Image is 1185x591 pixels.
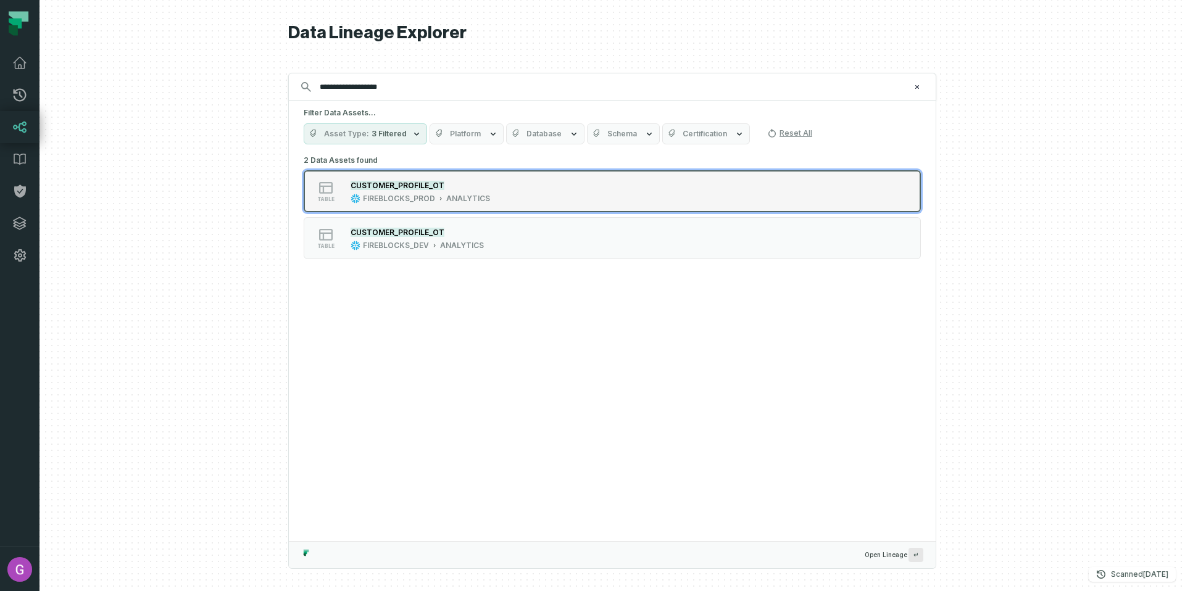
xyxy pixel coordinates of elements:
[372,129,407,139] span: 3 Filtered
[1111,568,1168,581] p: Scanned
[607,129,637,139] span: Schema
[288,22,936,44] h1: Data Lineage Explorer
[304,123,427,144] button: Asset Type3 Filtered
[317,243,335,249] span: table
[351,181,444,190] mark: CUSTOMER_PROFILE_OT
[1089,567,1176,582] button: Scanned[DATE] 4:37:34 AM
[908,548,923,562] span: Press ↵ to add a new Data Asset to the graph
[762,123,817,143] button: Reset All
[526,129,562,139] span: Database
[304,152,921,275] div: 2 Data Assets found
[304,108,921,118] h5: Filter Data Assets...
[304,170,921,212] button: tableFIREBLOCKS_PRODANALYTICS
[430,123,504,144] button: Platform
[440,241,484,250] div: ANALYTICS
[587,123,660,144] button: Schema
[324,129,369,139] span: Asset Type
[662,123,750,144] button: Certification
[1143,569,1168,579] relative-time: Aug 13, 2025, 4:37 AM GMT+3
[506,123,584,144] button: Database
[911,81,923,93] button: Clear search query
[363,194,435,204] div: FIREBLOCKS_PROD
[683,129,727,139] span: Certification
[351,228,444,237] mark: CUSTOMER_PROFILE_OT
[450,129,481,139] span: Platform
[317,196,335,202] span: table
[446,194,490,204] div: ANALYTICS
[363,241,429,250] div: FIREBLOCKS_DEV
[865,548,923,562] span: Open Lineage
[304,217,921,259] button: tableFIREBLOCKS_DEVANALYTICS
[7,557,32,582] img: avatar of Guy Abramov
[289,152,936,541] div: Suggestions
